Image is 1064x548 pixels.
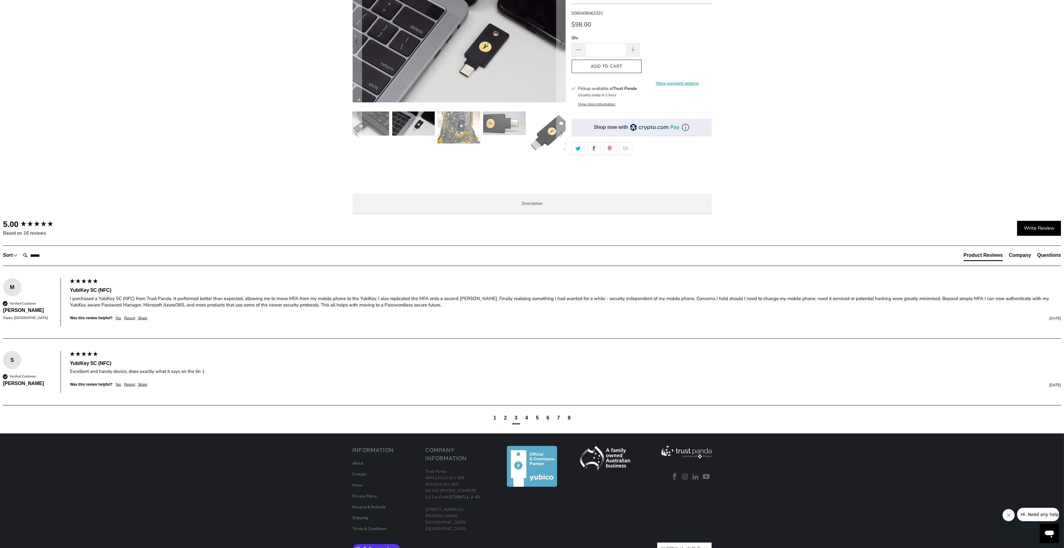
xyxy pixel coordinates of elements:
[347,111,389,136] img: YubiKey 5C (NFC) - Trust Panda
[523,413,531,424] div: page4
[504,415,507,421] div: page2
[555,413,562,424] div: page7
[572,20,591,29] span: $98.00
[964,252,1061,264] div: Reviews Tabs
[124,382,135,387] div: Report
[578,64,635,69] span: Add to Cart
[534,413,541,424] div: page5
[124,316,135,321] div: Report
[572,142,585,155] a: Share this on Twitter
[353,493,377,499] a: Privacy Policy
[578,85,637,92] h3: Pickup available at
[544,413,552,424] div: page6
[392,111,435,136] img: YubiKey 5C (NFC) - Trust Panda
[353,526,387,532] a: Terms & Conditions
[494,415,496,421] div: page1
[1003,509,1015,521] iframe: Close message
[565,413,573,424] div: page8
[572,166,712,186] iframe: Reviews Widget
[964,252,1003,259] div: Product Reviews
[3,219,19,230] div: 5.00
[353,515,368,521] a: Shipping
[20,220,54,228] div: 5.00 star rating
[3,355,21,365] div: S
[1017,221,1061,236] div: Write Review
[353,461,364,466] a: About
[3,283,21,292] div: M
[681,473,690,481] a: Trust Panda Australia on Instagram
[150,383,1061,388] div: [DATE]
[426,468,493,532] p: Trust Panda ABN 14 612 411 668 ACN 612 411 668 NZ GST [PHONE_NUMBER] EU Tax ID: [STREET_ADDRESS][...
[644,80,712,87] a: More payment options
[536,415,539,421] div: page5
[353,504,386,510] a: Returns & Refunds
[70,360,1061,367] div: YubiKey 5C (NFC)
[568,415,570,421] div: page8
[502,413,509,424] div: page2
[21,249,69,262] input: Search
[353,194,712,214] label: Description
[491,413,499,424] div: page1
[512,413,520,424] div: current page3
[353,483,363,488] a: News
[9,301,36,306] div: Verified Customer
[670,473,679,481] a: Trust Panda Australia on Facebook
[9,374,36,379] div: Verified Customer
[4,4,44,9] span: Hi. Need any help?
[572,60,642,73] button: Add to Cart
[546,415,549,421] div: page6
[70,382,113,387] div: Was this review helpful?
[572,10,603,16] span: 5060408462331
[3,219,67,230] div: Overall product rating out of 5: 5.00
[70,316,113,321] div: Was this review helpful?
[515,415,518,421] div: page3
[3,316,54,320] div: Dapto, [GEOGRAPHIC_DATA]
[588,142,601,155] a: Share this on Facebook
[1040,524,1059,543] iframe: Button to launch messaging window
[70,368,1061,375] div: Excellent and handy device, does exactly what it says on the tin :)
[138,382,147,387] div: Share
[529,111,572,154] img: YubiKey 5C (NFC) - Trust Panda
[69,351,98,358] div: 5 star rating
[70,287,1061,294] div: YubiKey 5C (NFC)
[444,494,480,500] a: HU27309711-2-43
[557,415,560,421] div: page7
[619,142,632,155] a: Email this to a friend
[578,102,615,107] button: View store information
[116,382,121,387] div: Yes
[613,86,637,91] b: Trust Panda
[116,316,121,321] div: Yes
[138,316,147,321] div: Share
[702,473,711,481] a: Trust Panda Australia on YouTube
[603,142,616,155] a: Share this on Pinterest
[594,124,628,131] div: Shop now with
[438,111,480,143] img: YubiKey 5C (NFC) - Trust Panda
[556,111,566,157] button: Next
[352,111,362,157] button: Previous
[353,472,367,477] a: Contact
[3,230,67,236] div: Based on 16 reviews
[70,295,1061,308] div: I purchased a YubiKey 5C (NFC) from Trust Panda. It performed better than expected, allowing me t...
[1009,252,1031,259] div: Company
[1017,508,1059,521] iframe: Message from company
[1037,252,1061,259] div: Questions
[3,252,18,259] div: Sort
[483,111,526,135] img: YubiKey 5C (NFC) - Trust Panda
[69,278,98,285] div: 5 star rating
[691,473,700,481] a: Trust Panda Australia on LinkedIn
[578,93,616,97] small: Usually ready in 1 hour
[572,34,640,41] label: Qty
[150,316,1061,321] div: [DATE]
[3,307,54,314] div: [PERSON_NAME]
[525,415,528,421] div: page4
[3,380,54,387] div: [PERSON_NAME]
